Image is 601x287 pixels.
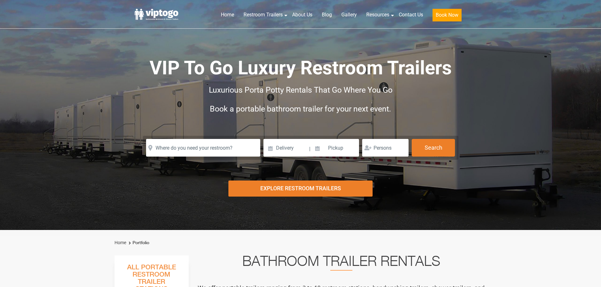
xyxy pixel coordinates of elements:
button: Book Now [433,9,462,21]
a: Resources [362,8,394,22]
span: Book a portable bathroom trailer for your next event. [210,104,391,113]
a: Home [115,240,126,245]
a: Gallery [337,8,362,22]
span: | [309,139,310,159]
h2: Bathroom Trailer Rentals [197,255,486,271]
a: About Us [287,8,317,22]
span: Luxurious Porta Potty Rentals That Go Where You Go [209,85,392,95]
input: Where do you need your restroom? [146,139,260,157]
li: Portfolio [127,239,149,247]
input: Delivery [263,139,309,157]
a: Restroom Trailers [239,8,287,22]
a: Blog [317,8,337,22]
span: VIP To Go Luxury Restroom Trailers [150,57,452,79]
input: Pickup [311,139,359,157]
input: Persons [362,139,409,157]
a: Home [216,8,239,22]
button: Search [412,139,455,157]
a: Contact Us [394,8,428,22]
div: Explore Restroom Trailers [228,181,373,197]
a: Book Now [428,8,466,25]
